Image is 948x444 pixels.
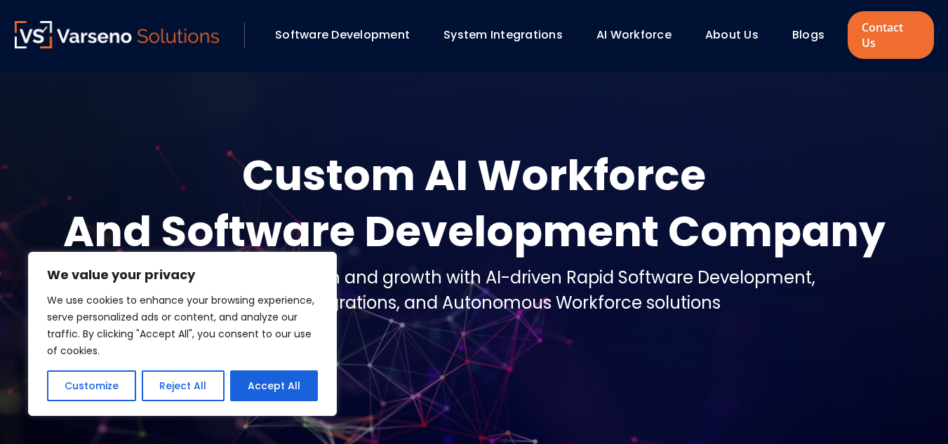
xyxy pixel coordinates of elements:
div: And Software Development Company [63,203,886,260]
a: System Integrations [443,27,563,43]
a: Software Development [275,27,410,43]
div: Software Development [268,23,429,47]
a: About Us [705,27,759,43]
button: Accept All [230,370,318,401]
button: Reject All [142,370,224,401]
img: Varseno Solutions – Product Engineering & IT Services [15,21,220,48]
a: Varseno Solutions – Product Engineering & IT Services [15,21,220,49]
button: Customize [47,370,136,401]
a: Blogs [792,27,825,43]
a: Contact Us [848,11,933,59]
a: AI Workforce [596,27,672,43]
div: AI Workforce [589,23,691,47]
p: We value your privacy [47,267,318,283]
div: Custom AI Workforce [63,147,886,203]
div: Blogs [785,23,844,47]
div: System Integrations [436,23,582,47]
p: We use cookies to enhance your browsing experience, serve personalized ads or content, and analyz... [47,292,318,359]
div: Operational optimization and growth with AI-driven Rapid Software Development, [133,265,815,290]
div: About Us [698,23,778,47]
div: System Integrations, and Autonomous Workforce solutions [133,290,815,316]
